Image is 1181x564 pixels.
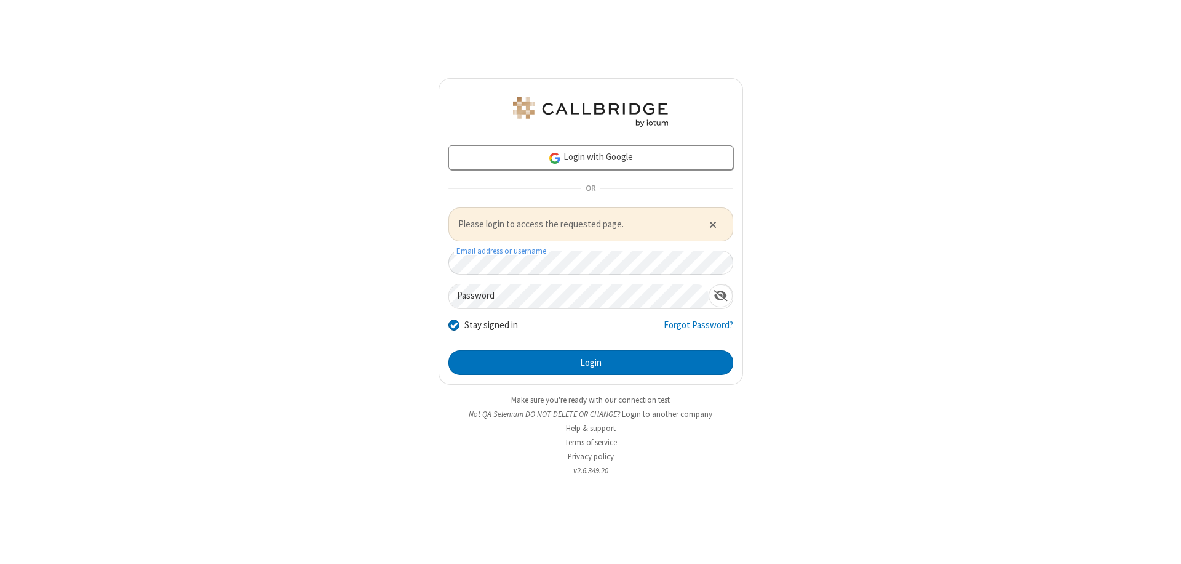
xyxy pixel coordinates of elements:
[566,423,616,433] a: Help & support
[664,318,733,342] a: Forgot Password?
[565,437,617,448] a: Terms of service
[448,350,733,375] button: Login
[702,215,723,233] button: Close alert
[709,284,733,307] div: Show password
[448,251,733,275] input: Email address or username
[439,408,743,420] li: Not QA Selenium DO NOT DELETE OR CHANGE?
[464,318,518,332] label: Stay signed in
[449,284,709,308] input: Password
[568,451,614,462] a: Privacy policy
[511,395,670,405] a: Make sure you're ready with our connection test
[581,180,600,198] span: OR
[548,151,562,165] img: google-icon.png
[439,465,743,477] li: v2.6.349.20
[458,217,694,232] span: Please login to access the requested page.
[511,97,670,127] img: QA Selenium DO NOT DELETE OR CHANGE
[622,408,712,420] button: Login to another company
[448,145,733,170] a: Login with Google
